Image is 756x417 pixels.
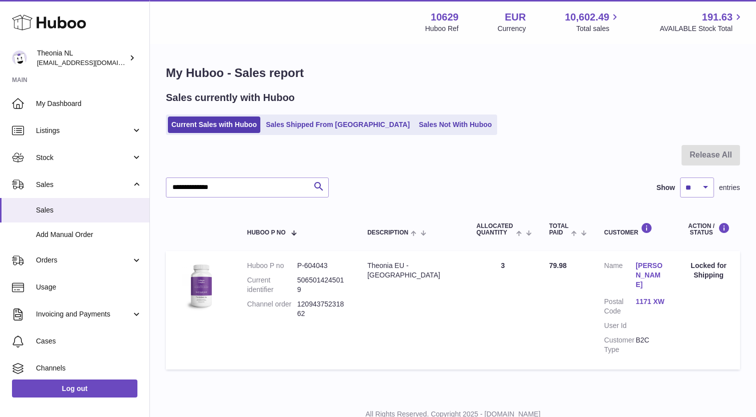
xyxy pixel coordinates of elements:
[297,261,347,270] dd: P-604043
[166,91,295,104] h2: Sales currently with Huboo
[367,261,456,280] div: Theonia EU - [GEOGRAPHIC_DATA]
[467,251,539,369] td: 3
[657,183,675,192] label: Show
[168,116,260,133] a: Current Sales with Huboo
[37,58,147,66] span: [EMAIL_ADDRESS][DOMAIN_NAME]
[36,205,142,215] span: Sales
[565,10,609,24] span: 10,602.49
[431,10,459,24] strong: 10629
[166,65,740,81] h1: My Huboo - Sales report
[660,24,744,33] span: AVAILABLE Stock Total
[604,261,636,292] dt: Name
[604,222,667,236] div: Customer
[262,116,413,133] a: Sales Shipped From [GEOGRAPHIC_DATA]
[36,309,131,319] span: Invoicing and Payments
[36,282,142,292] span: Usage
[36,99,142,108] span: My Dashboard
[36,363,142,373] span: Channels
[636,297,667,306] a: 1171 XW
[604,297,636,316] dt: Postal Code
[36,153,131,162] span: Stock
[247,229,285,236] span: Huboo P no
[36,230,142,239] span: Add Manual Order
[702,10,733,24] span: 191.63
[505,10,526,24] strong: EUR
[36,336,142,346] span: Cases
[549,223,569,236] span: Total paid
[636,335,667,354] dd: B2C
[12,50,27,65] img: info@wholesomegoods.eu
[367,229,408,236] span: Description
[604,335,636,354] dt: Customer Type
[36,126,131,135] span: Listings
[247,261,297,270] dt: Huboo P no
[425,24,459,33] div: Huboo Ref
[498,24,526,33] div: Currency
[297,299,347,318] dd: 12094375231862
[12,379,137,397] a: Log out
[660,10,744,33] a: 191.63 AVAILABLE Stock Total
[604,321,636,330] dt: User Id
[636,261,667,289] a: [PERSON_NAME]
[297,275,347,294] dd: 5065014245019
[247,275,297,294] dt: Current identifier
[176,261,226,311] img: 106291725893172.jpg
[247,299,297,318] dt: Channel order
[415,116,495,133] a: Sales Not With Huboo
[549,261,567,269] span: 79.98
[687,261,730,280] div: Locked for Shipping
[37,48,127,67] div: Theonia NL
[719,183,740,192] span: entries
[687,222,730,236] div: Action / Status
[576,24,621,33] span: Total sales
[36,255,131,265] span: Orders
[477,223,514,236] span: ALLOCATED Quantity
[565,10,621,33] a: 10,602.49 Total sales
[36,180,131,189] span: Sales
